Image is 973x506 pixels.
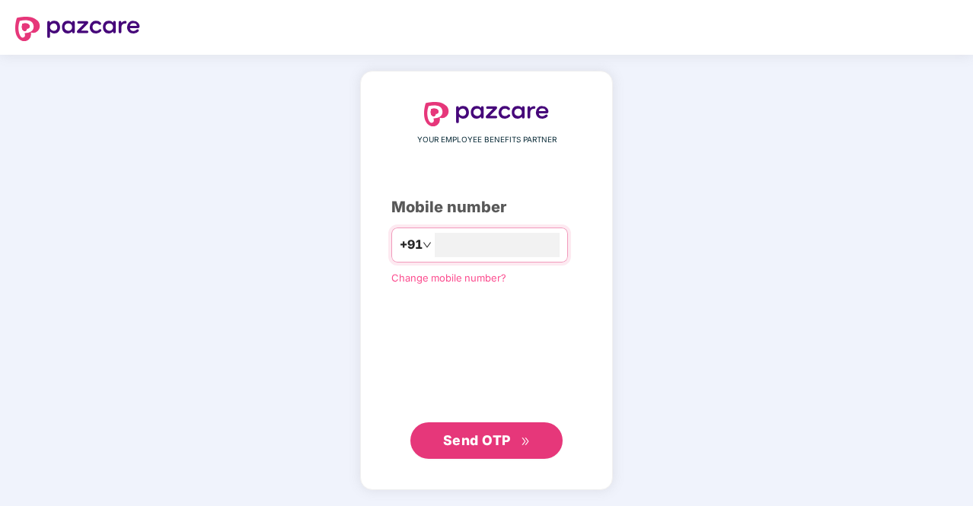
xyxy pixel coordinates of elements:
[423,240,432,250] span: down
[391,196,582,219] div: Mobile number
[417,134,557,146] span: YOUR EMPLOYEE BENEFITS PARTNER
[424,102,549,126] img: logo
[400,235,423,254] span: +91
[391,272,506,284] a: Change mobile number?
[410,422,563,459] button: Send OTPdouble-right
[15,17,140,41] img: logo
[521,437,531,447] span: double-right
[443,432,511,448] span: Send OTP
